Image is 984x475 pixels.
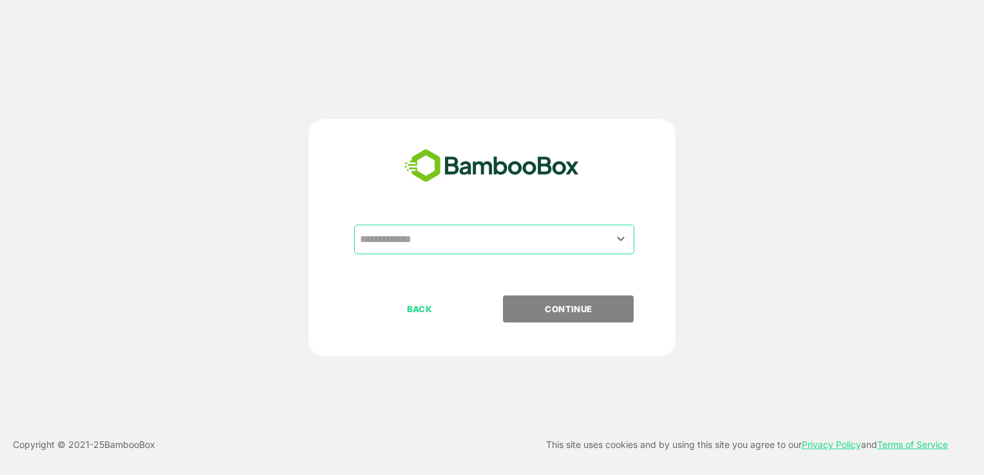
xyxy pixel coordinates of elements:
p: BACK [355,302,484,316]
p: This site uses cookies and by using this site you agree to our and [546,437,948,452]
button: BACK [354,295,485,322]
p: Copyright © 2021- 25 BambooBox [13,437,155,452]
a: Terms of Service [877,439,948,450]
p: CONTINUE [504,302,633,316]
button: CONTINUE [503,295,634,322]
button: Open [612,230,630,248]
a: Privacy Policy [802,439,861,450]
img: bamboobox [397,145,586,187]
